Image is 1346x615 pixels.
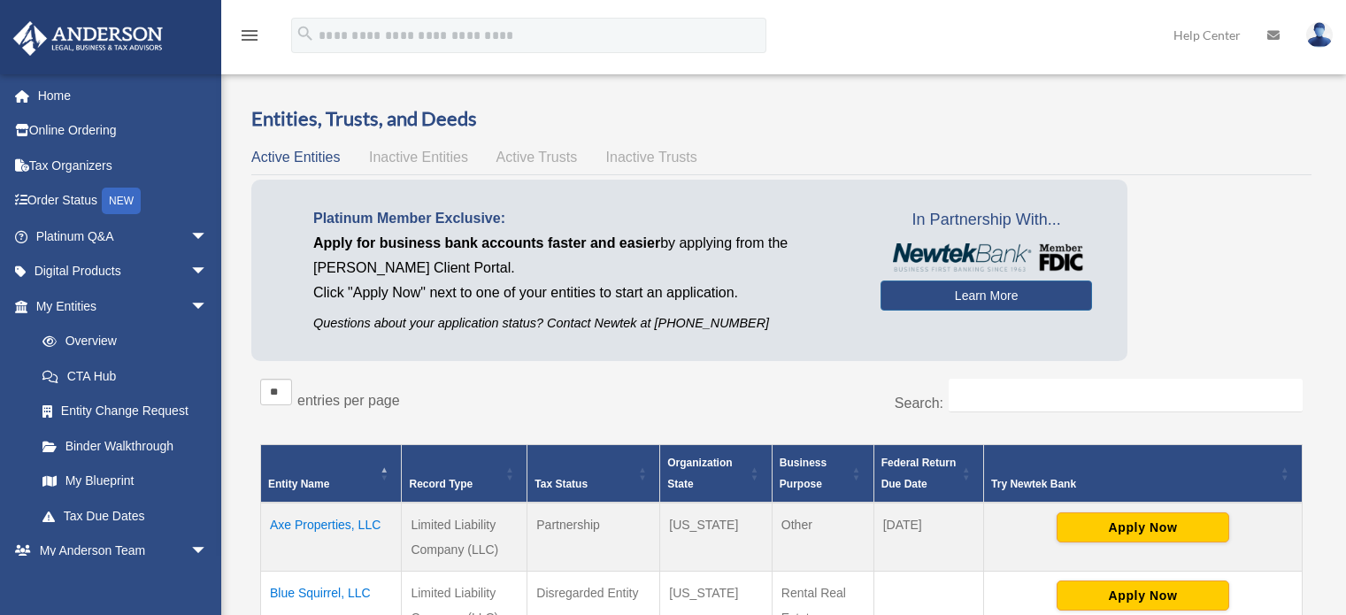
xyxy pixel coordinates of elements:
a: Home [12,78,235,113]
a: Digital Productsarrow_drop_down [12,254,235,289]
td: Other [772,503,873,572]
td: Axe Properties, LLC [261,503,402,572]
p: Click "Apply Now" next to one of your entities to start an application. [313,281,854,305]
span: Entity Name [268,478,329,490]
th: Entity Name: Activate to invert sorting [261,444,402,503]
p: by applying from the [PERSON_NAME] Client Portal. [313,231,854,281]
td: Limited Liability Company (LLC) [402,503,527,572]
img: User Pic [1306,22,1333,48]
a: Binder Walkthrough [25,428,226,464]
span: arrow_drop_down [190,254,226,290]
span: Inactive Entities [369,150,468,165]
th: Business Purpose: Activate to sort [772,444,873,503]
span: Record Type [409,478,473,490]
button: Apply Now [1057,580,1229,611]
th: Tax Status: Activate to sort [527,444,660,503]
a: CTA Hub [25,358,226,394]
a: Tax Organizers [12,148,235,183]
a: Platinum Q&Aarrow_drop_down [12,219,235,254]
label: entries per page [297,393,400,408]
td: [US_STATE] [660,503,773,572]
span: Apply for business bank accounts faster and easier [313,235,660,250]
a: My Anderson Teamarrow_drop_down [12,534,235,569]
span: arrow_drop_down [190,219,226,255]
a: Online Ordering [12,113,235,149]
div: Try Newtek Bank [991,473,1275,495]
th: Record Type: Activate to sort [402,444,527,503]
a: My Entitiesarrow_drop_down [12,288,226,324]
h3: Entities, Trusts, and Deeds [251,105,1311,133]
span: In Partnership With... [881,206,1092,234]
a: menu [239,31,260,46]
a: Entity Change Request [25,394,226,429]
td: Partnership [527,503,660,572]
a: Learn More [881,281,1092,311]
span: Federal Return Due Date [881,457,957,490]
a: Order StatusNEW [12,183,235,219]
a: Overview [25,324,217,359]
label: Search: [895,396,943,411]
button: Apply Now [1057,512,1229,542]
span: Inactive Trusts [606,150,697,165]
a: My Blueprint [25,464,226,499]
img: Anderson Advisors Platinum Portal [8,21,168,56]
td: [DATE] [873,503,983,572]
div: NEW [102,188,141,214]
span: Active Entities [251,150,340,165]
span: arrow_drop_down [190,534,226,570]
i: menu [239,25,260,46]
img: NewtekBankLogoSM.png [889,243,1083,272]
i: search [296,24,315,43]
span: Tax Status [535,478,588,490]
a: Tax Due Dates [25,498,226,534]
th: Try Newtek Bank : Activate to sort [984,444,1303,503]
span: Organization State [667,457,732,490]
th: Federal Return Due Date: Activate to sort [873,444,983,503]
p: Platinum Member Exclusive: [313,206,854,231]
th: Organization State: Activate to sort [660,444,773,503]
p: Questions about your application status? Contact Newtek at [PHONE_NUMBER] [313,312,854,334]
span: Active Trusts [496,150,578,165]
span: arrow_drop_down [190,288,226,325]
span: Business Purpose [780,457,827,490]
